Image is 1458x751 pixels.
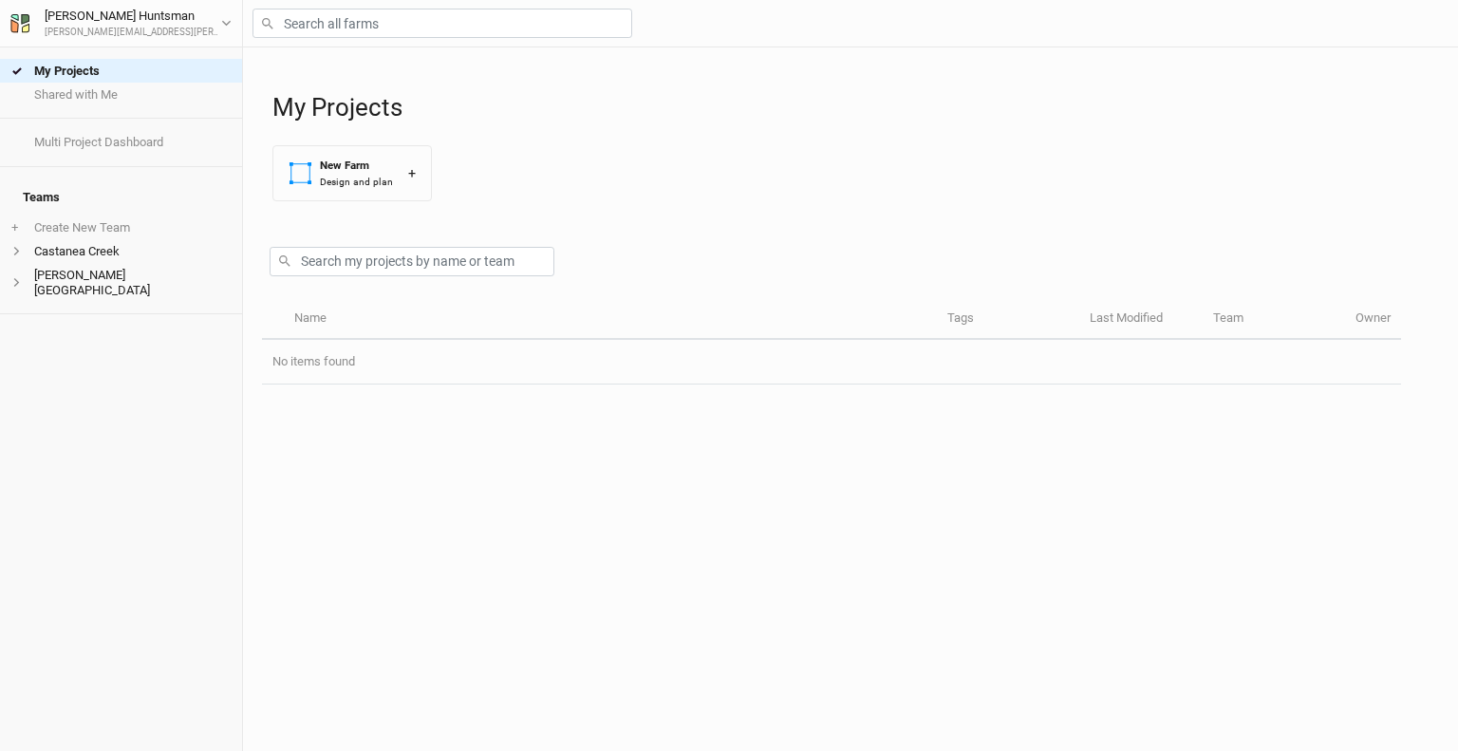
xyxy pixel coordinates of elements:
[252,9,632,38] input: Search all farms
[9,6,233,40] button: [PERSON_NAME] Huntsman[PERSON_NAME][EMAIL_ADDRESS][PERSON_NAME][DOMAIN_NAME]
[11,178,231,216] h4: Teams
[45,26,221,40] div: [PERSON_NAME][EMAIL_ADDRESS][PERSON_NAME][DOMAIN_NAME]
[1203,299,1345,340] th: Team
[320,158,393,174] div: New Farm
[262,340,1401,385] td: No items found
[11,220,18,235] span: +
[45,7,221,26] div: [PERSON_NAME] Huntsman
[1079,299,1203,340] th: Last Modified
[283,299,936,340] th: Name
[272,145,432,201] button: New FarmDesign and plan+
[937,299,1079,340] th: Tags
[1345,299,1401,340] th: Owner
[272,93,1439,122] h1: My Projects
[270,247,554,276] input: Search my projects by name or team
[408,163,416,183] div: +
[320,175,393,189] div: Design and plan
